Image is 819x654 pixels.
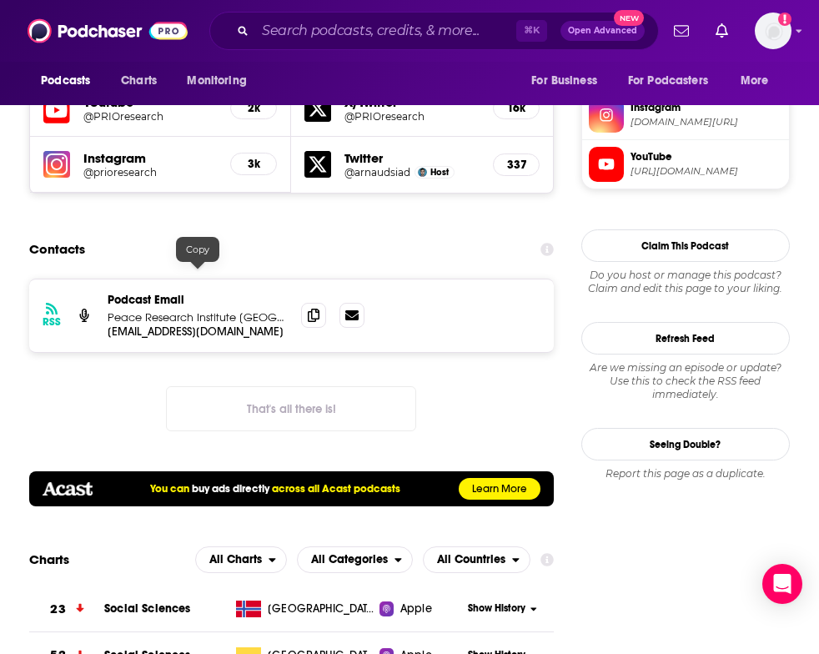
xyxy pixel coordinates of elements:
[400,601,432,617] span: Apple
[344,150,479,166] h5: Twitter
[729,65,790,97] button: open menu
[437,554,505,566] span: All Countries
[628,69,708,93] span: For Podcasters
[244,101,263,115] h5: 2k
[28,15,188,47] img: Podchaser - Follow, Share and Rate Podcasts
[631,149,782,164] span: YouTube
[581,428,790,460] a: Seeing Double?
[229,601,379,617] a: [GEOGRAPHIC_DATA]
[195,546,287,573] h2: Platforms
[379,601,463,617] a: Apple
[297,546,413,573] button: open menu
[589,147,782,182] a: YouTube[URL][DOMAIN_NAME]
[581,269,790,295] div: Claim and edit this page to your liking.
[344,110,479,123] a: @PRIOresearch
[108,324,288,339] p: [EMAIL_ADDRESS][DOMAIN_NAME]
[175,65,268,97] button: open menu
[209,554,262,566] span: All Charts
[150,482,400,496] h5: You can across all Acast podcasts
[43,482,92,496] img: acastlogo
[560,21,645,41] button: Open AdvancedNew
[762,564,802,604] div: Open Intercom Messenger
[631,100,782,115] span: Instagram
[507,101,525,115] h5: 16k
[614,10,644,26] span: New
[121,69,157,93] span: Charts
[344,110,465,123] h5: @PRIOresearch
[531,69,597,93] span: For Business
[83,166,217,179] a: @prioresearch
[520,65,618,97] button: open menu
[166,386,416,431] button: Nothing here.
[463,601,542,616] button: Show History
[187,69,246,93] span: Monitoring
[268,601,376,617] span: Norway
[430,167,449,178] span: Host
[568,27,637,35] span: Open Advanced
[108,310,288,324] p: Peace Research Institute [GEOGRAPHIC_DATA] (PRIO)
[617,65,732,97] button: open menu
[755,13,791,49] span: Logged in as maggielindenberg
[311,554,388,566] span: All Categories
[244,157,263,171] h5: 3k
[176,237,219,262] div: Copy
[581,269,790,282] span: Do you host or manage this podcast?
[192,482,269,496] a: buy ads directly
[83,150,217,166] h5: Instagram
[209,12,659,50] div: Search podcasts, credits, & more...
[43,315,61,329] h3: RSS
[667,17,696,45] a: Show notifications dropdown
[41,69,90,93] span: Podcasts
[755,13,791,49] img: User Profile
[507,158,525,172] h5: 337
[631,116,782,128] span: instagram.com/prioresearch
[778,13,791,26] svg: Add a profile image
[50,600,65,619] h3: 23
[83,110,203,123] h5: @PRIOresearch
[418,168,427,177] img: Arnaud Siad
[29,65,112,97] button: open menu
[29,551,69,567] h2: Charts
[423,546,530,573] button: open menu
[423,546,530,573] h2: Countries
[581,467,790,480] div: Report this page as a duplicate.
[459,478,540,500] a: Learn More
[29,586,104,632] a: 23
[255,18,516,44] input: Search podcasts, credits, & more...
[709,17,735,45] a: Show notifications dropdown
[83,166,203,179] h5: @prioresearch
[83,110,217,123] a: @PRIOresearch
[195,546,287,573] button: open menu
[581,229,790,262] button: Claim This Podcast
[581,361,790,401] div: Are we missing an episode or update? Use this to check the RSS feed immediately.
[29,234,85,265] h2: Contacts
[104,601,190,616] a: Social Sciences
[755,13,791,49] button: Show profile menu
[468,601,525,616] span: Show History
[516,20,547,42] span: ⌘ K
[631,165,782,178] span: https://www.youtube.com/@PRIOresearch
[344,166,410,179] a: @arnaudsiad
[43,151,70,178] img: iconImage
[297,546,413,573] h2: Categories
[581,322,790,355] button: Refresh Feed
[589,98,782,133] a: Instagram[DOMAIN_NAME][URL]
[108,293,288,307] p: Podcast Email
[741,69,769,93] span: More
[110,65,167,97] a: Charts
